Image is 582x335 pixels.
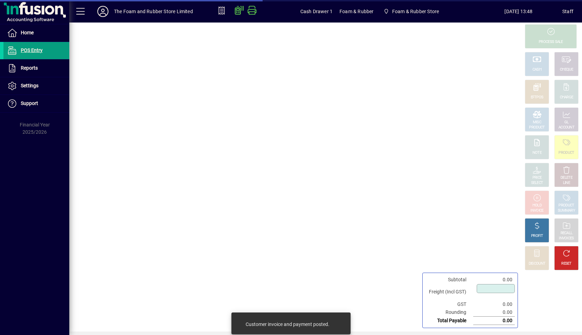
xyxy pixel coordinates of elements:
td: 0.00 [473,317,515,325]
td: Rounding [425,308,473,317]
span: Home [21,30,34,35]
div: PROFIT [531,233,543,239]
td: 0.00 [473,308,515,317]
div: CHARGE [560,95,573,100]
div: CASH [532,67,541,72]
div: MISC [533,120,541,125]
div: Customer invoice and payment posted. [246,321,329,328]
a: Reports [3,60,69,77]
div: PRICE [532,175,542,180]
div: PRODUCT [558,203,574,208]
td: Freight (Incl GST) [425,284,473,300]
div: INVOICES [559,236,574,241]
span: Foam & Rubber Store [380,5,442,18]
div: RESET [561,261,572,266]
a: Settings [3,77,69,95]
div: GL [564,120,569,125]
span: POS Entry [21,47,43,53]
div: DELETE [561,175,572,180]
div: PRODUCT [529,125,545,130]
span: [DATE] 13:48 [475,6,562,17]
span: Settings [21,83,38,88]
div: RECALL [561,231,573,236]
button: Profile [92,5,114,18]
td: Total Payable [425,317,473,325]
td: 0.00 [473,300,515,308]
div: LINE [563,180,570,186]
div: EFTPOS [531,95,544,100]
div: PROCESS SALE [539,39,563,45]
span: Foam & Rubber [339,6,373,17]
a: Home [3,24,69,42]
span: Cash Drawer 1 [300,6,333,17]
div: SELECT [531,180,543,186]
div: The Foam and Rubber Store Limited [114,6,193,17]
div: HOLD [532,203,541,208]
span: Foam & Rubber Store [392,6,439,17]
span: Support [21,100,38,106]
div: CHEQUE [560,67,573,72]
td: GST [425,300,473,308]
div: PRODUCT [558,150,574,156]
span: Reports [21,65,38,71]
div: INVOICE [530,208,543,213]
div: DISCOUNT [529,261,545,266]
div: NOTE [532,150,541,156]
div: ACCOUNT [558,125,574,130]
td: Subtotal [425,276,473,284]
div: SUMMARY [558,208,575,213]
a: Support [3,95,69,112]
div: Staff [562,6,573,17]
td: 0.00 [473,276,515,284]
